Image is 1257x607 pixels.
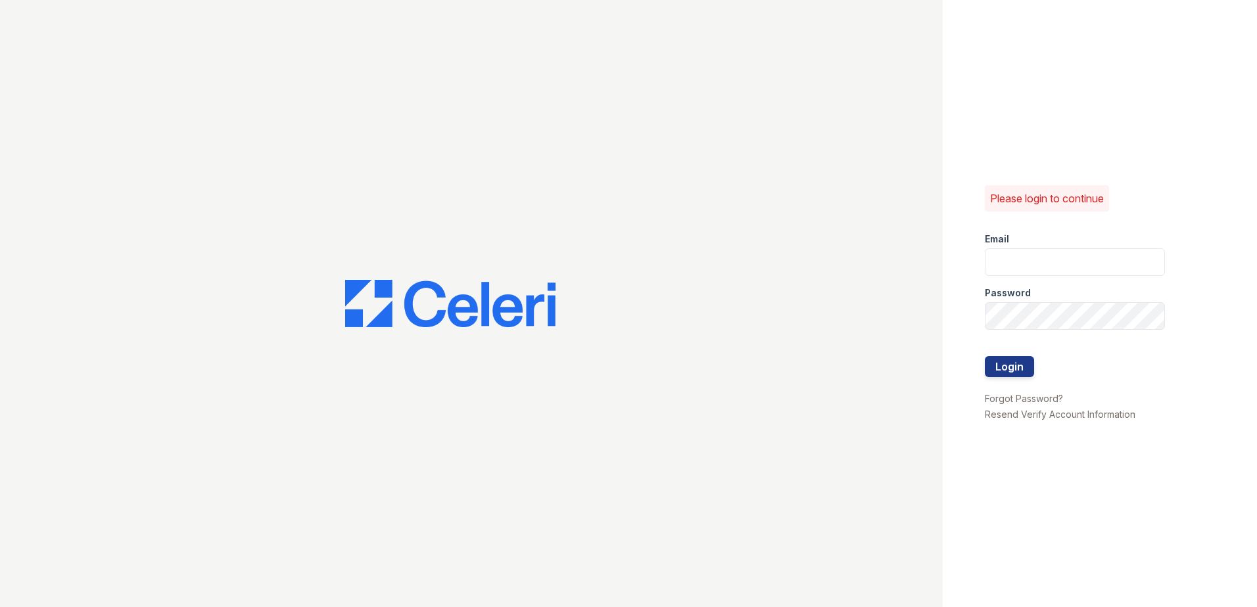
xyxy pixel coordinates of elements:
label: Email [985,233,1009,246]
a: Forgot Password? [985,393,1063,404]
a: Resend Verify Account Information [985,409,1135,420]
label: Password [985,286,1031,300]
img: CE_Logo_Blue-a8612792a0a2168367f1c8372b55b34899dd931a85d93a1a3d3e32e68fde9ad4.png [345,280,556,327]
p: Please login to continue [990,191,1104,206]
button: Login [985,356,1034,377]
